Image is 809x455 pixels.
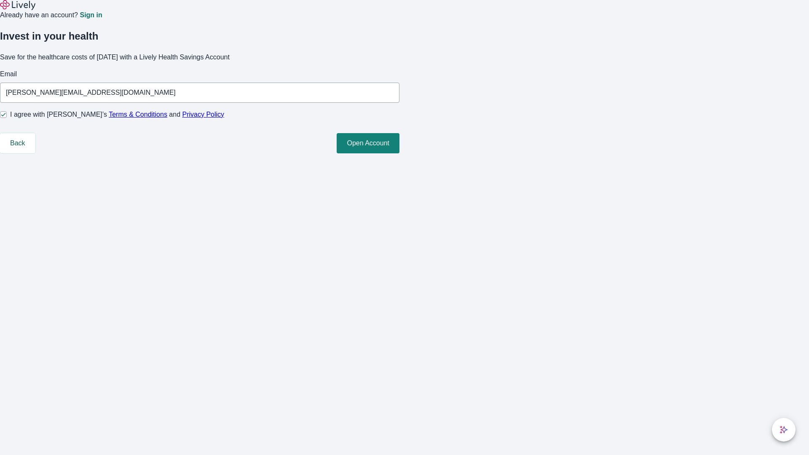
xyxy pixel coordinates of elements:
svg: Lively AI Assistant [780,426,788,434]
button: chat [772,418,796,442]
span: I agree with [PERSON_NAME]’s and [10,110,224,120]
button: Open Account [337,133,399,153]
a: Privacy Policy [182,111,225,118]
a: Sign in [80,12,102,19]
a: Terms & Conditions [109,111,167,118]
